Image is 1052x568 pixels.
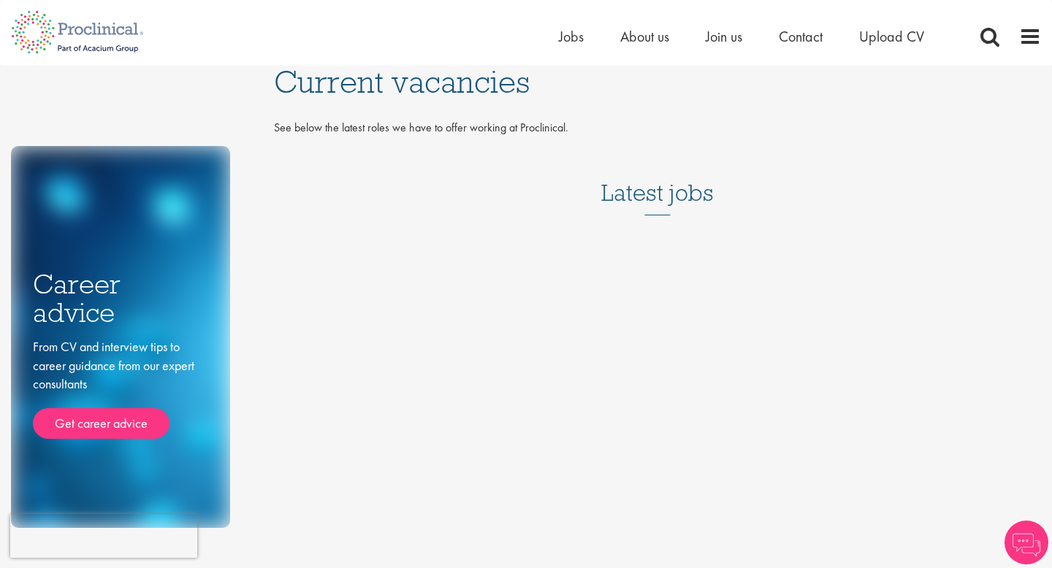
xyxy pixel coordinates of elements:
p: See below the latest roles we have to offer working at Proclinical. [274,120,1041,137]
a: Join us [706,27,742,46]
a: About us [620,27,669,46]
span: Current vacancies [274,62,530,101]
h3: Career advice [33,270,208,326]
h3: Latest jobs [601,144,714,215]
iframe: reCAPTCHA [10,514,197,558]
a: Contact [779,27,823,46]
a: Upload CV [859,27,924,46]
a: Get career advice [33,408,169,439]
div: From CV and interview tips to career guidance from our expert consultants [33,337,208,439]
a: Jobs [559,27,584,46]
img: Chatbot [1005,521,1048,564]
